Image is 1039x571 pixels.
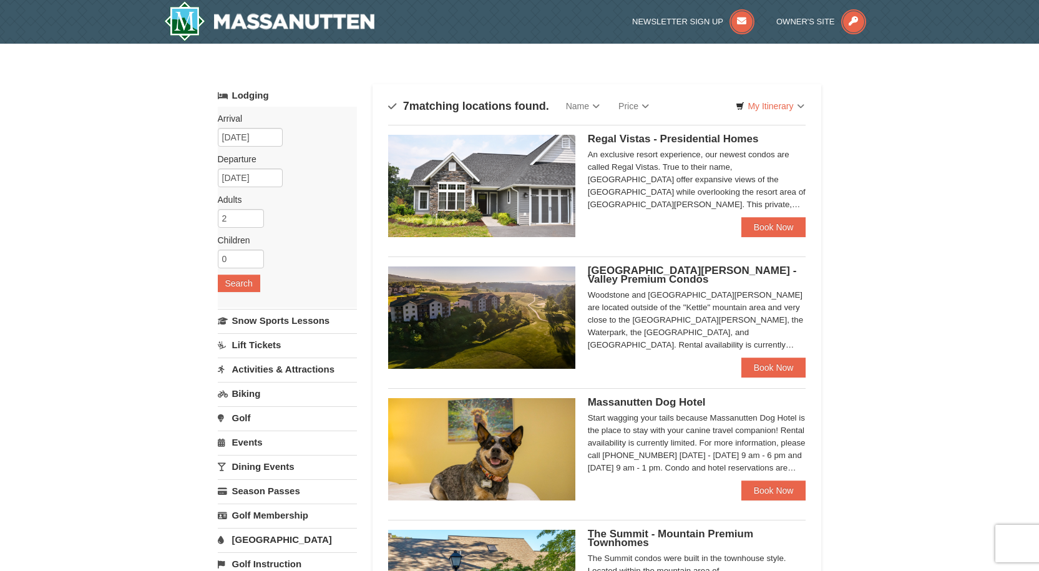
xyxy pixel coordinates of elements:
[218,193,348,206] label: Adults
[218,504,357,527] a: Golf Membership
[218,333,357,356] a: Lift Tickets
[588,412,806,474] div: Start wagging your tails because Massanutten Dog Hotel is the place to stay with your canine trav...
[218,234,348,246] label: Children
[632,17,723,26] span: Newsletter Sign Up
[218,84,357,107] a: Lodging
[741,358,806,378] a: Book Now
[218,382,357,405] a: Biking
[741,217,806,237] a: Book Now
[557,94,609,119] a: Name
[588,133,759,145] span: Regal Vistas - Presidential Homes
[388,100,549,112] h4: matching locations found.
[776,17,866,26] a: Owner's Site
[218,112,348,125] label: Arrival
[218,153,348,165] label: Departure
[218,479,357,502] a: Season Passes
[403,100,409,112] span: 7
[218,309,357,332] a: Snow Sports Lessons
[218,528,357,551] a: [GEOGRAPHIC_DATA]
[218,275,260,292] button: Search
[218,406,357,429] a: Golf
[388,398,575,500] img: 27428181-5-81c892a3.jpg
[218,455,357,478] a: Dining Events
[728,97,812,115] a: My Itinerary
[776,17,835,26] span: Owner's Site
[588,265,797,285] span: [GEOGRAPHIC_DATA][PERSON_NAME] - Valley Premium Condos
[609,94,658,119] a: Price
[218,358,357,381] a: Activities & Attractions
[388,266,575,369] img: 19219041-4-ec11c166.jpg
[164,1,375,41] img: Massanutten Resort Logo
[588,149,806,211] div: An exclusive resort experience, our newest condos are called Regal Vistas. True to their name, [G...
[741,481,806,500] a: Book Now
[588,396,706,408] span: Massanutten Dog Hotel
[164,1,375,41] a: Massanutten Resort
[588,528,753,549] span: The Summit - Mountain Premium Townhomes
[388,135,575,237] img: 19218991-1-902409a9.jpg
[588,289,806,351] div: Woodstone and [GEOGRAPHIC_DATA][PERSON_NAME] are located outside of the "Kettle" mountain area an...
[632,17,754,26] a: Newsletter Sign Up
[218,431,357,454] a: Events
